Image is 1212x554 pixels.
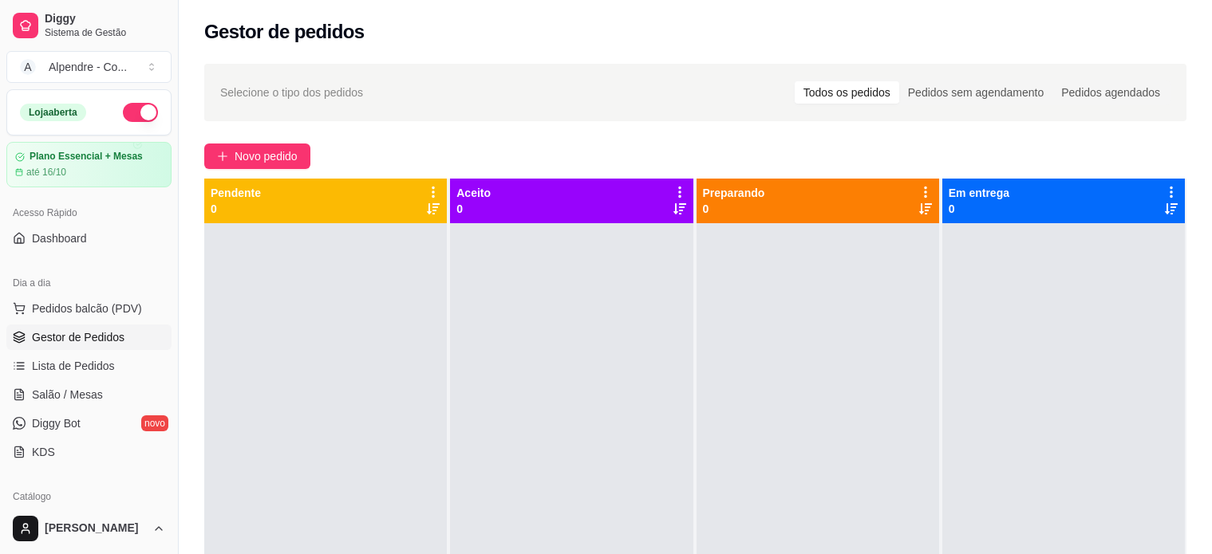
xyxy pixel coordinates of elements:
span: Diggy [45,12,165,26]
span: Dashboard [32,230,87,246]
div: Todos os pedidos [795,81,899,104]
a: Diggy Botnovo [6,411,172,436]
div: Alpendre - Co ... [49,59,127,75]
span: Salão / Mesas [32,387,103,403]
p: Em entrega [949,185,1009,201]
button: [PERSON_NAME] [6,509,172,548]
h2: Gestor de pedidos [204,19,365,45]
span: Gestor de Pedidos [32,329,124,345]
span: Pedidos balcão (PDV) [32,301,142,316]
a: DiggySistema de Gestão [6,6,172,45]
a: Dashboard [6,226,172,251]
div: Dia a dia [6,270,172,296]
a: Plano Essencial + Mesasaté 16/10 [6,142,172,187]
p: Preparando [703,185,765,201]
div: Acesso Rápido [6,200,172,226]
button: Alterar Status [123,103,158,122]
a: KDS [6,439,172,465]
p: Aceito [456,185,491,201]
span: KDS [32,444,55,460]
span: [PERSON_NAME] [45,521,146,536]
div: Pedidos sem agendamento [899,81,1052,104]
a: Gestor de Pedidos [6,324,172,350]
button: Select a team [6,51,172,83]
div: Pedidos agendados [1052,81,1169,104]
p: 0 [703,201,765,217]
button: Pedidos balcão (PDV) [6,296,172,321]
p: 0 [456,201,491,217]
article: até 16/10 [26,166,66,179]
article: Plano Essencial + Mesas [30,151,143,163]
span: Lista de Pedidos [32,358,115,374]
span: Novo pedido [235,147,298,165]
span: plus [217,151,228,162]
span: Diggy Bot [32,415,81,431]
div: Loja aberta [20,104,86,121]
p: 0 [211,201,261,217]
span: Sistema de Gestão [45,26,165,39]
a: Lista de Pedidos [6,353,172,379]
button: Novo pedido [204,143,310,169]
div: Catálogo [6,484,172,509]
a: Salão / Mesas [6,382,172,407]
p: Pendente [211,185,261,201]
p: 0 [949,201,1009,217]
span: A [20,59,36,75]
span: Selecione o tipo dos pedidos [220,84,363,101]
